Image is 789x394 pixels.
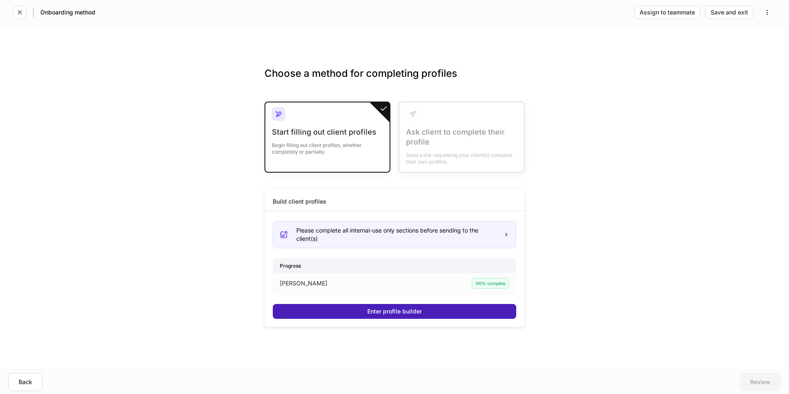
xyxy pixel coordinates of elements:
[367,309,422,314] div: Enter profile builder
[634,6,700,19] button: Assign to teammate
[8,373,43,391] button: Back
[19,379,32,385] div: Back
[40,8,95,17] h5: Onboarding method
[273,197,326,206] div: Build client profiles
[472,278,509,289] div: 100% complete
[265,67,524,93] h3: Choose a method for completing profiles
[640,9,695,15] div: Assign to teammate
[273,259,516,273] div: Progress
[280,279,327,287] p: [PERSON_NAME]
[273,304,516,319] button: Enter profile builder
[296,226,497,243] div: Please complete all internal-use only sections before sending to the client(s)
[272,137,383,155] div: Begin filling out client profiles, whether completely or partially.
[711,9,748,15] div: Save and exit
[272,127,383,137] div: Start filling out client profiles
[705,6,754,19] button: Save and exit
